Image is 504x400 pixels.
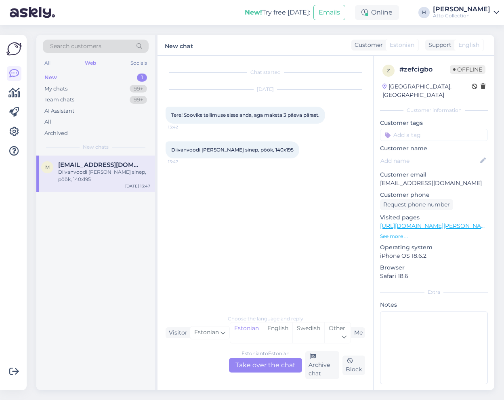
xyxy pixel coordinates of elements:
[171,147,294,153] span: Diivanvoodi [PERSON_NAME] sinep, pöök, 140x195
[166,328,187,337] div: Visitor
[433,6,499,19] a: [PERSON_NAME]Atto Collection
[263,322,292,343] div: English
[245,8,262,16] b: New!
[351,328,363,337] div: Me
[313,5,345,20] button: Emails
[380,129,488,141] input: Add a tag
[125,183,150,189] div: [DATE] 13:47
[137,74,147,82] div: 1
[433,13,490,19] div: Atto Collection
[329,324,345,332] span: Other
[380,222,491,229] a: [URL][DOMAIN_NAME][PERSON_NAME]
[380,144,488,153] p: Customer name
[171,112,319,118] span: Tere! Sooviks tellimuse sisse anda, aga maksta 3 päeva pärast.
[380,213,488,222] p: Visited pages
[165,40,193,51] label: New chat
[129,58,149,68] div: Socials
[44,74,57,82] div: New
[83,143,109,151] span: New chats
[194,328,219,337] span: Estonian
[44,85,67,93] div: My chats
[380,179,488,187] p: [EMAIL_ADDRESS][DOMAIN_NAME]
[450,65,485,74] span: Offline
[380,263,488,272] p: Browser
[168,124,198,130] span: 13:42
[50,42,101,51] span: Search customers
[380,301,488,309] p: Notes
[168,159,198,165] span: 13:47
[83,58,98,68] div: Web
[380,288,488,296] div: Extra
[380,252,488,260] p: iPhone OS 18.6.2
[355,5,399,20] div: Online
[130,85,147,93] div: 99+
[425,41,451,49] div: Support
[58,168,150,183] div: Diivanvoodi [PERSON_NAME] sinep, pöök, 140x195
[380,199,453,210] div: Request phone number
[380,243,488,252] p: Operating system
[380,156,479,165] input: Add name
[229,358,302,373] div: Take over the chat
[245,8,310,17] div: Try free [DATE]:
[44,129,68,137] div: Archived
[305,351,340,379] div: Archive chat
[380,107,488,114] div: Customer information
[380,272,488,280] p: Safari 18.6
[382,82,472,99] div: [GEOGRAPHIC_DATA], [GEOGRAPHIC_DATA]
[45,164,50,170] span: m
[166,69,365,76] div: Chat started
[44,96,74,104] div: Team chats
[166,315,365,322] div: Choose the language and reply
[292,322,324,343] div: Swedish
[43,58,52,68] div: All
[418,7,430,18] div: H
[399,65,450,74] div: # zefcigbo
[390,41,414,49] span: Estonian
[387,67,390,74] span: z
[44,118,51,126] div: All
[433,6,490,13] div: [PERSON_NAME]
[44,107,74,115] div: AI Assistant
[380,171,488,179] p: Customer email
[380,119,488,127] p: Customer tags
[241,350,290,357] div: Estonian to Estonian
[458,41,479,49] span: English
[380,191,488,199] p: Customer phone
[58,161,142,168] span: maristamm84@gmail.com
[351,41,383,49] div: Customer
[342,356,365,375] div: Block
[6,41,22,57] img: Askly Logo
[130,96,147,104] div: 99+
[230,322,263,343] div: Estonian
[166,86,365,93] div: [DATE]
[380,233,488,240] p: See more ...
